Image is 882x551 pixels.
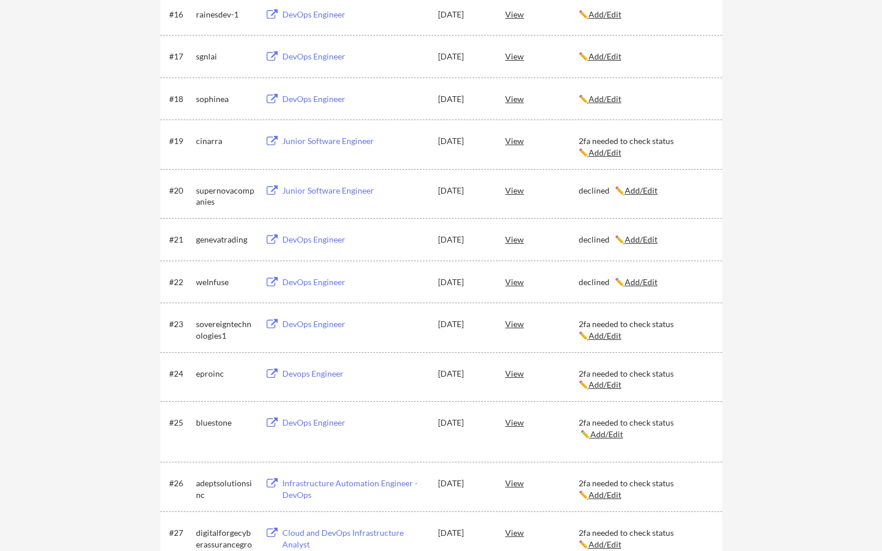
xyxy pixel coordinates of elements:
div: [DATE] [438,276,489,288]
div: cinarra [196,135,254,147]
div: #17 [169,51,192,62]
div: 2fa needed to check status ✏️ [579,527,712,550]
u: Add/Edit [589,51,621,61]
div: adeptsolutionsinc [196,478,254,500]
div: [DATE] [438,527,489,539]
div: DevOps Engineer [282,9,427,20]
div: 2fa needed to check status ✏️ [579,478,712,500]
div: Junior Software Engineer [282,135,427,147]
div: [DATE] [438,318,489,330]
div: eproinc [196,368,254,380]
div: View [505,229,579,250]
div: 2fa needed to check status ✏️ [579,135,712,158]
u: Add/Edit [590,429,623,439]
div: #18 [169,93,192,105]
div: #22 [169,276,192,288]
div: DevOps Engineer [282,234,427,245]
div: #27 [169,527,192,539]
div: #24 [169,368,192,380]
div: ✏️ [579,9,712,20]
div: 2fa needed to check status ✏️ [579,417,712,440]
u: Add/Edit [625,185,657,195]
div: DevOps Engineer [282,93,427,105]
div: DevOps Engineer [282,51,427,62]
u: Add/Edit [589,94,621,104]
div: [DATE] [438,368,489,380]
div: rainesdev-1 [196,9,254,20]
u: Add/Edit [589,490,621,500]
div: sovereigntechnologies1 [196,318,254,341]
div: [DATE] [438,478,489,489]
div: DevOps Engineer [282,417,427,429]
div: [DATE] [438,93,489,105]
div: 2fa needed to check status ✏️ [579,318,712,341]
div: Cloud and DevOps Infrastructure Analyst [282,527,427,550]
div: supernovacompanies [196,185,254,208]
u: Add/Edit [589,539,621,549]
div: View [505,3,579,24]
div: View [505,313,579,334]
div: #23 [169,318,192,330]
div: Junior Software Engineer [282,185,427,196]
div: View [505,472,579,493]
div: genevatrading [196,234,254,245]
div: View [505,130,579,151]
div: View [505,363,579,384]
div: #21 [169,234,192,245]
div: declined ✏️ [579,234,712,245]
div: #26 [169,478,192,489]
div: sgnlai [196,51,254,62]
div: bluestone [196,417,254,429]
div: [DATE] [438,9,489,20]
div: declined ✏️ [579,276,712,288]
div: [DATE] [438,185,489,196]
div: #19 [169,135,192,147]
div: [DATE] [438,51,489,62]
div: View [505,88,579,109]
div: View [505,522,579,543]
u: Add/Edit [589,9,621,19]
div: ✏️ [579,93,712,105]
div: #20 [169,185,192,196]
u: Add/Edit [625,234,657,244]
div: Devops Engineer [282,368,427,380]
div: weInfuse [196,276,254,288]
u: Add/Edit [589,331,621,341]
u: Add/Edit [589,380,621,389]
div: View [505,180,579,201]
div: 2fa needed to check status ✏️ [579,368,712,391]
div: [DATE] [438,135,489,147]
div: DevOps Engineer [282,276,427,288]
div: [DATE] [438,417,489,429]
div: View [505,271,579,292]
div: declined ✏️ [579,185,712,196]
div: ✏️ [579,51,712,62]
div: View [505,45,579,66]
div: [DATE] [438,234,489,245]
div: #16 [169,9,192,20]
div: View [505,412,579,433]
div: #25 [169,417,192,429]
div: DevOps Engineer [282,318,427,330]
u: Add/Edit [625,277,657,287]
div: sophinea [196,93,254,105]
u: Add/Edit [589,148,621,157]
div: Infrastructure Automation Engineer - DevOps [282,478,427,500]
